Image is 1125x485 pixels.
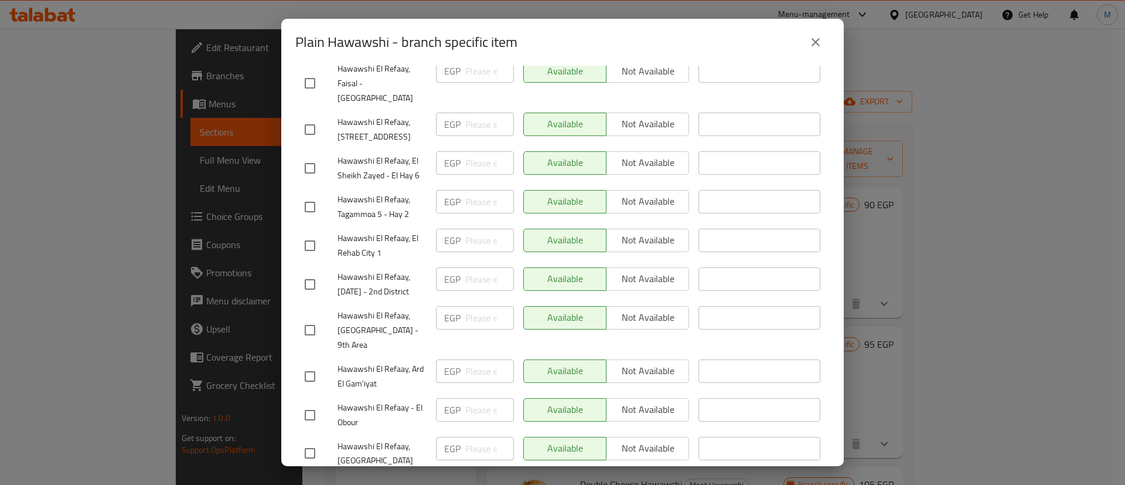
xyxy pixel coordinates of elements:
[444,195,461,209] p: EGP
[465,437,514,460] input: Please enter price
[465,190,514,213] input: Please enter price
[444,272,461,286] p: EGP
[337,401,427,430] span: Hawawshi El Refaay - El Obour
[337,362,427,391] span: Hawawshi El Refaay, Ard El Gam'iyat
[337,154,427,183] span: Hawawshi El Refaay, El Sheikh Zayed - El Hay 6
[337,192,427,222] span: Hawawshi El Refaay, Tagammoa 5 - Hay 2
[337,231,427,260] span: Hawawshi El Refaay, El Rehab City 1
[802,28,830,56] button: close
[444,442,461,456] p: EGP
[337,115,427,144] span: Hawawshi El Refaay, [STREET_ADDRESS]
[465,151,514,175] input: Please enter price
[465,113,514,136] input: Please enter price
[465,398,514,422] input: Please enter price
[465,267,514,291] input: Please enter price
[444,233,461,247] p: EGP
[295,33,517,52] h2: Plain Hawawshi - branch specific item
[465,306,514,330] input: Please enter price
[444,311,461,325] p: EGP
[337,62,427,106] span: Hawawshi El Refaay, Faisal - [GEOGRAPHIC_DATA]
[465,229,514,252] input: Please enter price
[337,270,427,299] span: Hawawshi El Refaay, [DATE] - 2nd District
[444,117,461,131] p: EGP
[444,403,461,417] p: EGP
[337,308,427,352] span: Hawawshi El Refaay, [GEOGRAPHIC_DATA] - 9th Area
[465,359,514,383] input: Please enter price
[444,64,461,78] p: EGP
[444,156,461,170] p: EGP
[444,364,461,378] p: EGP
[337,439,427,469] span: Hawawshi El Refaay, [GEOGRAPHIC_DATA]
[465,59,514,83] input: Please enter price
